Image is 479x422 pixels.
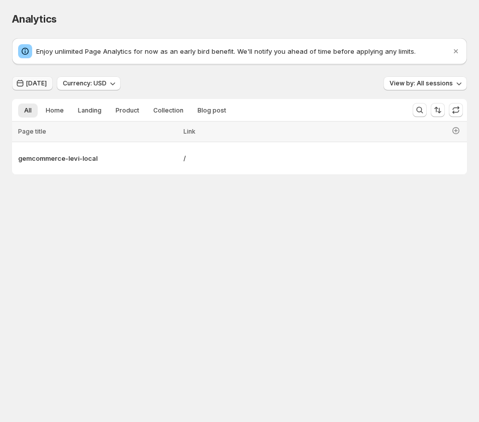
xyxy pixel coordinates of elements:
button: View by: All sessions [384,76,467,90]
p: Enjoy unlimited Page Analytics for now as an early bird benefit. We'll notify you ahead of time b... [36,46,451,56]
button: gemcommerce-levi-local [18,153,177,163]
span: Landing [78,107,102,115]
button: Search and filter results [413,103,427,117]
span: Blog post [198,107,226,115]
span: Collection [153,107,183,115]
span: Page title [18,128,46,135]
span: Product [116,107,139,115]
button: Sort the results [431,103,445,117]
span: Home [46,107,64,115]
span: Currency: USD [63,79,107,87]
a: / [183,153,346,163]
span: View by: All sessions [390,79,453,87]
span: Link [183,128,196,135]
button: Dismiss notification [449,44,463,58]
span: All [24,107,32,115]
button: [DATE] [12,76,53,90]
span: Analytics [12,13,57,25]
span: [DATE] [26,79,47,87]
button: Currency: USD [57,76,121,90]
